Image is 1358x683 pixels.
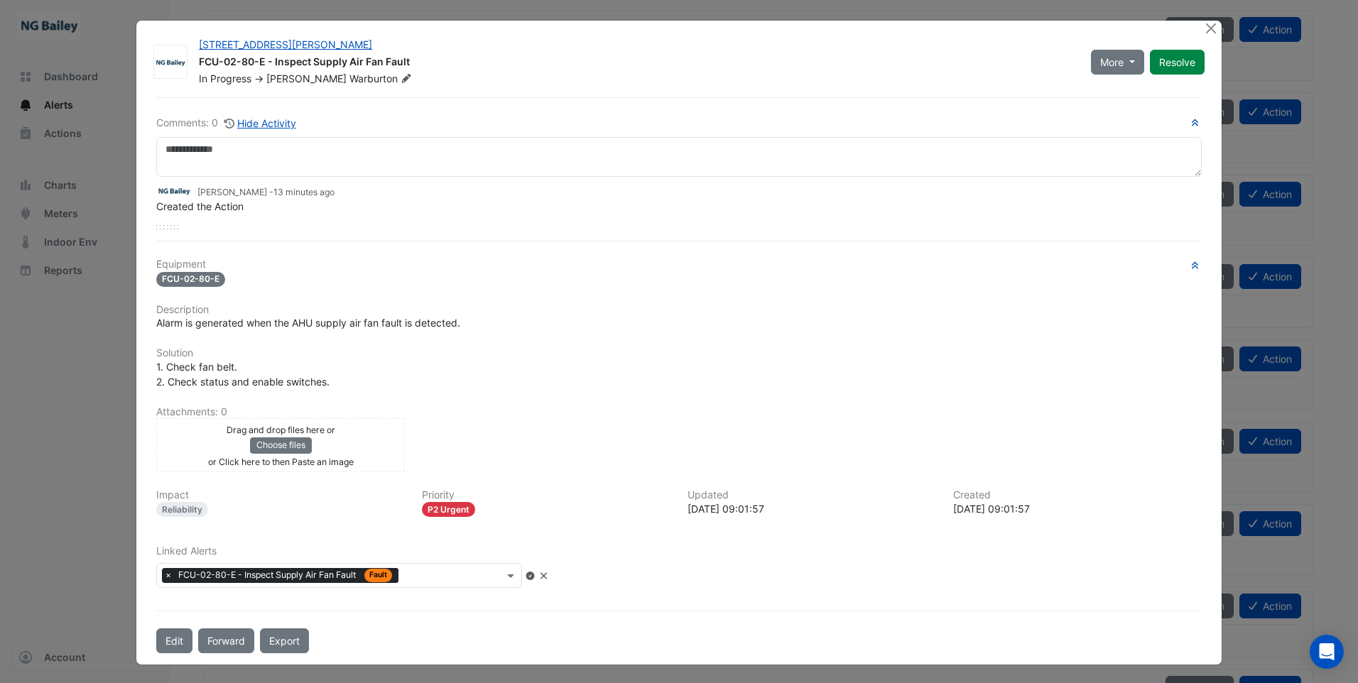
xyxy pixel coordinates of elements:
[349,72,414,86] span: Warburton
[156,406,1202,418] h6: Attachments: 0
[688,489,936,501] h6: Updated
[178,569,359,581] span: FCU-02-80-E - Inspect Supply Air Fan Fault
[227,425,335,435] small: Drag and drop files here or
[224,115,297,131] button: Hide Activity
[162,568,175,582] span: ×
[422,489,670,501] h6: Priority
[1100,55,1124,70] span: More
[1204,21,1219,35] button: Close
[199,72,251,84] span: In Progress
[199,38,372,50] a: [STREET_ADDRESS][PERSON_NAME]
[688,501,936,516] div: [DATE] 09:01:57
[953,501,1202,516] div: [DATE] 09:01:57
[156,115,297,131] div: Comments: 0
[273,187,335,197] span: 2025-10-15 09:01:57
[156,200,244,212] span: Created the Action
[953,489,1202,501] h6: Created
[175,568,398,582] span: FCU-02-80-E - Inspect Supply Air Fan Fault
[156,317,460,329] span: Alarm is generated when the AHU supply air fan fault is detected.
[156,347,1202,359] h6: Solution
[198,628,254,653] button: Forward
[254,72,264,84] span: ->
[156,183,192,199] img: NG Bailey
[156,502,208,517] div: Reliability
[197,186,335,199] small: [PERSON_NAME] -
[199,55,1074,72] div: FCU-02-80-E - Inspect Supply Air Fan Fault
[208,457,354,467] small: or Click here to then Paste an image
[1091,50,1144,75] button: More
[266,72,347,84] span: [PERSON_NAME]
[156,272,225,287] span: FCU-02-80-E
[156,361,330,388] span: 1. Check fan belt. 2. Check status and enable switches.
[1310,635,1344,669] div: Open Intercom Messenger
[250,437,312,453] button: Choose files
[154,55,187,70] img: NG Bailey
[1150,50,1205,75] button: Resolve
[364,569,392,581] span: Fault
[156,304,1202,316] h6: Description
[260,628,309,653] a: Export
[156,628,192,653] button: Edit
[156,258,1202,271] h6: Equipment
[422,502,475,517] div: P2 Urgent
[156,489,405,501] h6: Impact
[156,545,1202,557] h6: Linked Alerts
